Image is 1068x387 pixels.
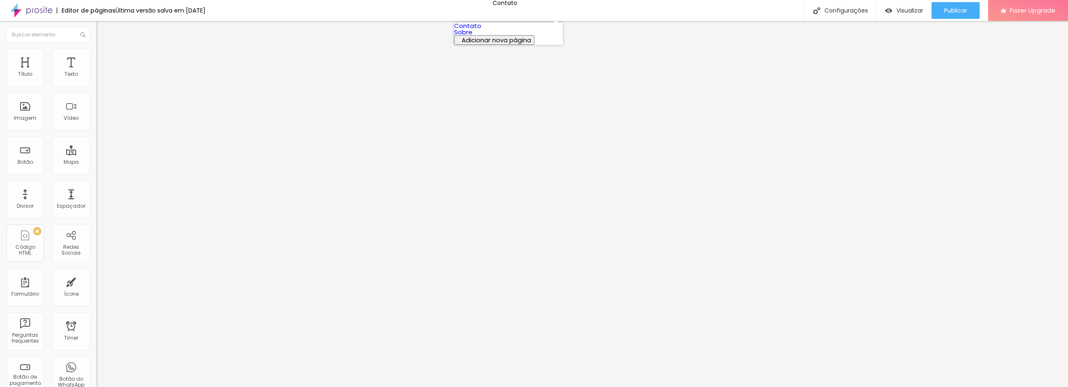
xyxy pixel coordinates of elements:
[14,115,36,121] div: Imagem
[11,291,39,297] div: Formulário
[6,27,90,42] input: Buscar elemento
[8,332,41,344] div: Perguntas frequentes
[17,203,33,209] div: Divisor
[54,244,87,256] div: Redes Sociais
[56,8,116,13] div: Editor de páginas
[96,21,1068,387] iframe: Editor
[18,71,32,77] div: Título
[57,203,85,209] div: Espaçador
[932,2,980,19] button: Publicar
[944,7,967,14] span: Publicar
[8,374,41,386] div: Botão de pagamento
[80,32,85,37] img: Icone
[454,21,481,30] a: Contato
[116,8,205,13] div: Última versão salva em [DATE]
[877,2,932,19] button: Visualizar
[64,291,79,297] div: Ícone
[64,335,78,341] div: Timer
[896,7,923,14] span: Visualizar
[813,7,820,14] img: Icone
[8,244,41,256] div: Código HTML
[462,36,531,44] span: Adicionar nova página
[885,7,892,14] img: view-1.svg
[18,159,33,165] div: Botão
[64,115,79,121] div: Vídeo
[454,35,534,45] button: Adicionar nova página
[64,71,78,77] div: Texto
[1010,7,1055,14] span: Fazer Upgrade
[454,28,472,36] a: Sobre
[64,159,79,165] div: Mapa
